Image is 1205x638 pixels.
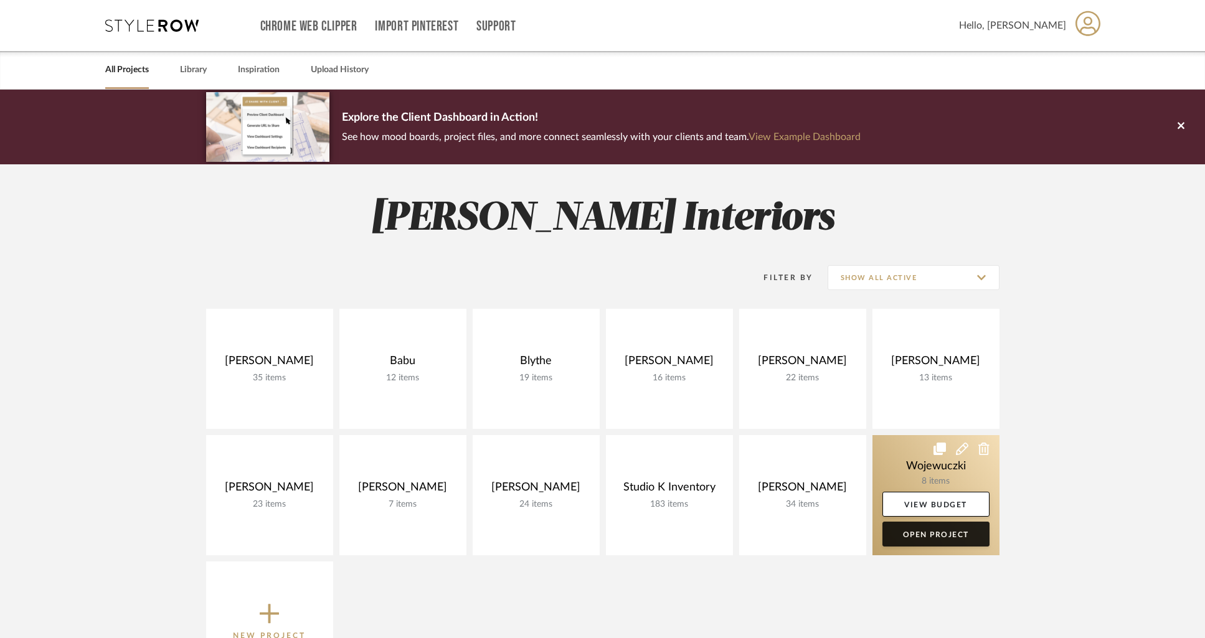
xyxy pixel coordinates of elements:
div: 19 items [483,373,590,383]
a: Support [476,21,516,32]
span: Hello, [PERSON_NAME] [959,18,1066,33]
a: Library [180,62,207,78]
div: Filter By [748,271,813,284]
a: Inspiration [238,62,280,78]
img: d5d033c5-7b12-40c2-a960-1ecee1989c38.png [206,92,329,161]
div: Babu [349,354,456,373]
div: 16 items [616,373,723,383]
a: View Budget [882,492,990,517]
div: 13 items [882,373,990,383]
div: 34 items [749,499,856,510]
div: 22 items [749,373,856,383]
div: [PERSON_NAME] [483,481,590,499]
div: 23 items [216,499,323,510]
a: View Example Dashboard [749,132,861,142]
a: All Projects [105,62,149,78]
div: [PERSON_NAME] [216,354,323,373]
div: Blythe [483,354,590,373]
a: Open Project [882,522,990,547]
div: [PERSON_NAME] [749,481,856,499]
h2: [PERSON_NAME] Interiors [154,195,1051,242]
div: 183 items [616,499,723,510]
a: Import Pinterest [375,21,458,32]
div: 7 items [349,499,456,510]
div: 35 items [216,373,323,383]
div: 24 items [483,499,590,510]
a: Chrome Web Clipper [260,21,357,32]
div: [PERSON_NAME] [616,354,723,373]
div: [PERSON_NAME] [882,354,990,373]
p: Explore the Client Dashboard in Action! [342,108,861,128]
p: See how mood boards, project files, and more connect seamlessly with your clients and team. [342,128,861,146]
div: [PERSON_NAME] [749,354,856,373]
div: Studio K Inventory [616,481,723,499]
div: 12 items [349,373,456,383]
div: [PERSON_NAME] [349,481,456,499]
div: [PERSON_NAME] [216,481,323,499]
a: Upload History [311,62,369,78]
